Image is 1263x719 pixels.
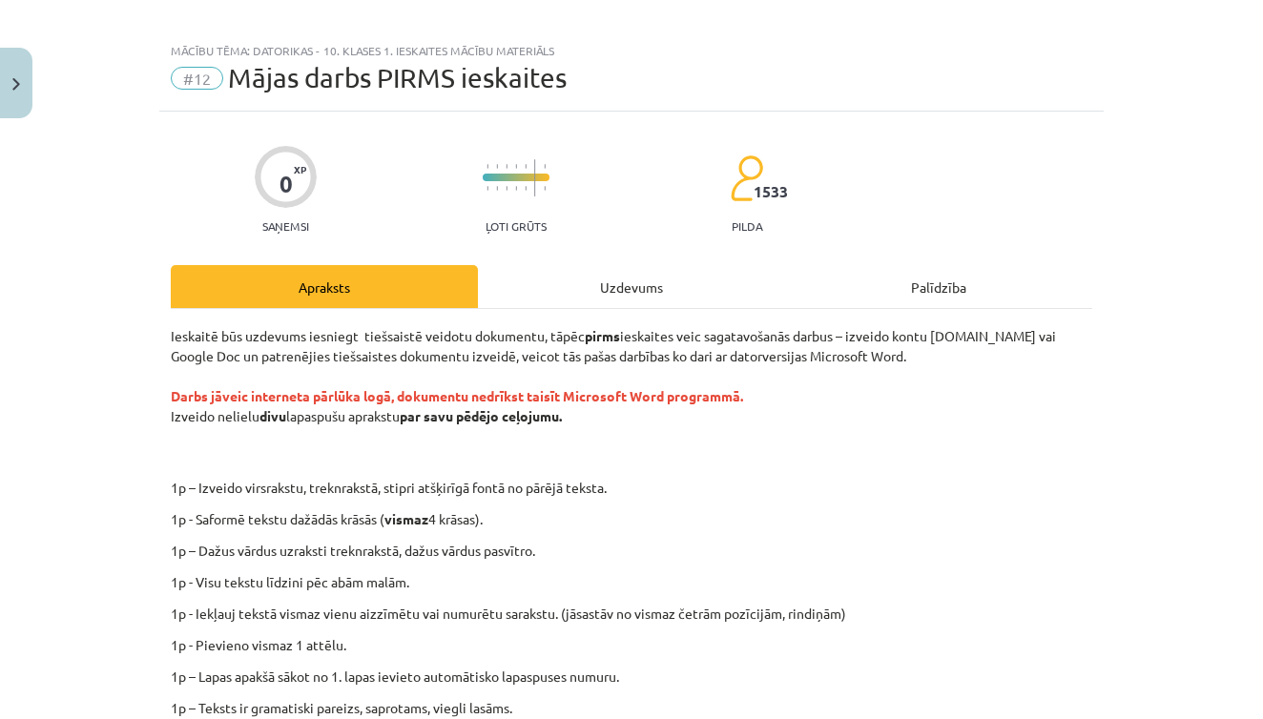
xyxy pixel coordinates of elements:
p: 1p – Teksts ir gramatiski pareizs, saprotams, viegli lasāms. [171,698,1092,718]
img: icon-short-line-57e1e144782c952c97e751825c79c345078a6d821885a25fce030b3d8c18986b.svg [496,186,498,191]
div: 0 [280,171,293,197]
p: 1p - Pievieno vismaz 1 attēlu. [171,635,1092,655]
strong: vismaz [384,510,428,527]
img: icon-short-line-57e1e144782c952c97e751825c79c345078a6d821885a25fce030b3d8c18986b.svg [544,164,546,169]
img: icon-close-lesson-0947bae3869378f0d4975bcd49f059093ad1ed9edebbc8119c70593378902aed.svg [12,78,20,91]
strong: Darbs jāveic interneta pārlūka logā, dokumentu nedrīkst taisīt Microsoft Word programmā. [171,387,743,404]
p: Ļoti grūts [486,219,547,233]
div: Uzdevums [478,265,785,308]
img: icon-short-line-57e1e144782c952c97e751825c79c345078a6d821885a25fce030b3d8c18986b.svg [487,164,488,169]
p: pilda [732,219,762,233]
p: 1p - Iekļauj tekstā vismaz vienu aizzīmētu vai numurētu sarakstu. (jāsastāv no vismaz četrām pozī... [171,604,1092,624]
span: XP [294,164,306,175]
strong: pirms [585,327,620,344]
p: Saņemsi [255,219,317,233]
div: Palīdzība [785,265,1092,308]
strong: par savu pēdējo ceļojumu. [400,407,562,424]
img: icon-long-line-d9ea69661e0d244f92f715978eff75569469978d946b2353a9bb055b3ed8787d.svg [534,159,536,196]
div: Mācību tēma: Datorikas - 10. klases 1. ieskaites mācību materiāls [171,44,1092,57]
img: icon-short-line-57e1e144782c952c97e751825c79c345078a6d821885a25fce030b3d8c18986b.svg [496,164,498,169]
img: icon-short-line-57e1e144782c952c97e751825c79c345078a6d821885a25fce030b3d8c18986b.svg [515,186,517,191]
p: 1p – Dažus vārdus uzraksti treknrakstā, dažus vārdus pasvītro. [171,541,1092,561]
img: students-c634bb4e5e11cddfef0936a35e636f08e4e9abd3cc4e673bd6f9a4125e45ecb1.svg [730,154,763,202]
img: icon-short-line-57e1e144782c952c97e751825c79c345078a6d821885a25fce030b3d8c18986b.svg [506,186,507,191]
p: 1p – Izveido virsrakstu, treknrakstā, stipri atšķirīgā fontā no pārējā teksta. [279,478,1110,498]
p: Ieskaitē būs uzdevums iesniegt tiešsaistē veidotu dokumentu, tāpēc ieskaites veic sagatavošanās d... [171,326,1092,466]
img: icon-short-line-57e1e144782c952c97e751825c79c345078a6d821885a25fce030b3d8c18986b.svg [506,164,507,169]
div: Apraksts [171,265,478,308]
img: icon-short-line-57e1e144782c952c97e751825c79c345078a6d821885a25fce030b3d8c18986b.svg [515,164,517,169]
strong: divu [259,407,286,424]
img: icon-short-line-57e1e144782c952c97e751825c79c345078a6d821885a25fce030b3d8c18986b.svg [544,186,546,191]
p: 1p - Saformē tekstu dažādās krāsās ( 4 krāsas). [171,509,1092,529]
span: #12 [171,67,223,90]
p: 1p - Visu tekstu līdzini pēc abām malām. [171,572,1092,592]
span: 1533 [754,183,788,200]
p: 1p – Lapas apakšā sākot no 1. lapas ievieto automātisko lapaspuses numuru. [171,667,1092,687]
img: icon-short-line-57e1e144782c952c97e751825c79c345078a6d821885a25fce030b3d8c18986b.svg [525,164,527,169]
span: Mājas darbs PIRMS ieskaites [228,62,567,93]
img: icon-short-line-57e1e144782c952c97e751825c79c345078a6d821885a25fce030b3d8c18986b.svg [487,186,488,191]
img: icon-short-line-57e1e144782c952c97e751825c79c345078a6d821885a25fce030b3d8c18986b.svg [525,186,527,191]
